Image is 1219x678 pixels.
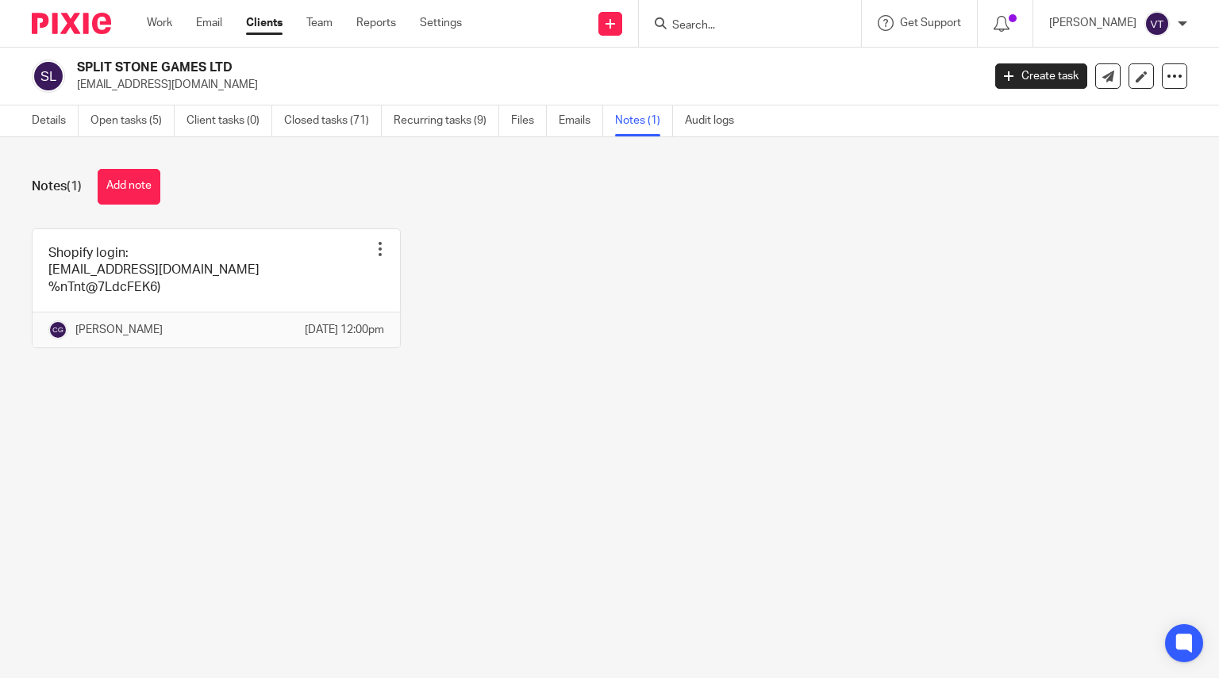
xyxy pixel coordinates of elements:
[559,105,603,136] a: Emails
[246,15,283,31] a: Clients
[32,105,79,136] a: Details
[685,105,746,136] a: Audit logs
[420,15,462,31] a: Settings
[615,105,673,136] a: Notes (1)
[98,169,160,205] button: Add note
[48,320,67,339] img: svg%3E
[32,13,111,34] img: Pixie
[77,77,971,93] p: [EMAIL_ADDRESS][DOMAIN_NAME]
[77,59,793,76] h2: SPLIT STONE GAMES LTD
[284,105,382,136] a: Closed tasks (71)
[900,17,961,29] span: Get Support
[147,15,172,31] a: Work
[196,15,222,31] a: Email
[305,322,384,338] p: [DATE] 12:00pm
[671,19,813,33] input: Search
[356,15,396,31] a: Reports
[995,63,1087,89] a: Create task
[32,59,65,93] img: svg%3E
[75,322,163,338] p: [PERSON_NAME]
[1049,15,1136,31] p: [PERSON_NAME]
[90,105,175,136] a: Open tasks (5)
[394,105,499,136] a: Recurring tasks (9)
[32,178,82,195] h1: Notes
[67,180,82,193] span: (1)
[1144,11,1170,36] img: svg%3E
[511,105,547,136] a: Files
[306,15,333,31] a: Team
[187,105,272,136] a: Client tasks (0)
